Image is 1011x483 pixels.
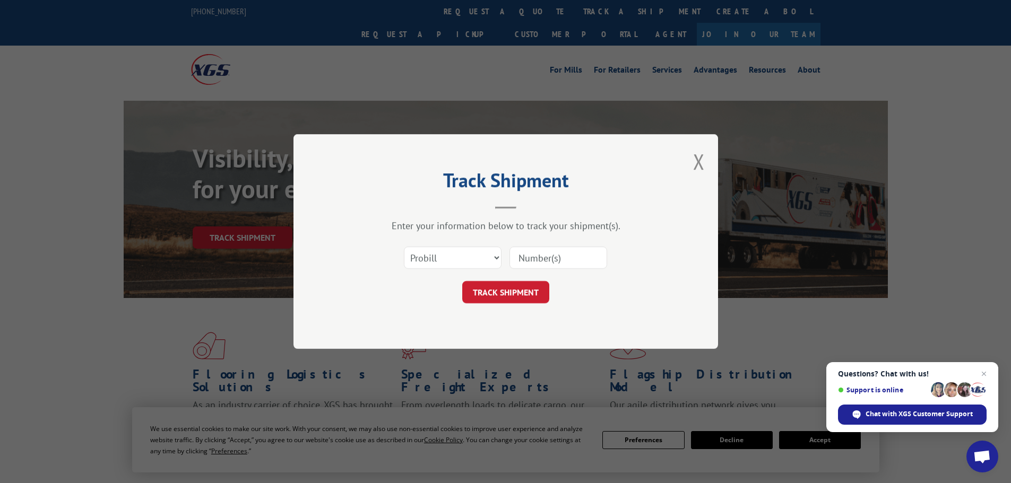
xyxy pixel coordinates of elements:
[509,247,607,269] input: Number(s)
[347,219,665,232] div: Enter your information below to track your shipment(s).
[838,370,987,378] span: Questions? Chat with us!
[838,386,927,394] span: Support is online
[966,441,998,472] div: Open chat
[462,281,549,303] button: TRACK SHIPMENT
[347,173,665,193] h2: Track Shipment
[978,367,990,380] span: Close chat
[866,409,973,419] span: Chat with XGS Customer Support
[693,147,705,175] button: Close modal
[838,405,987,425] div: Chat with XGS Customer Support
